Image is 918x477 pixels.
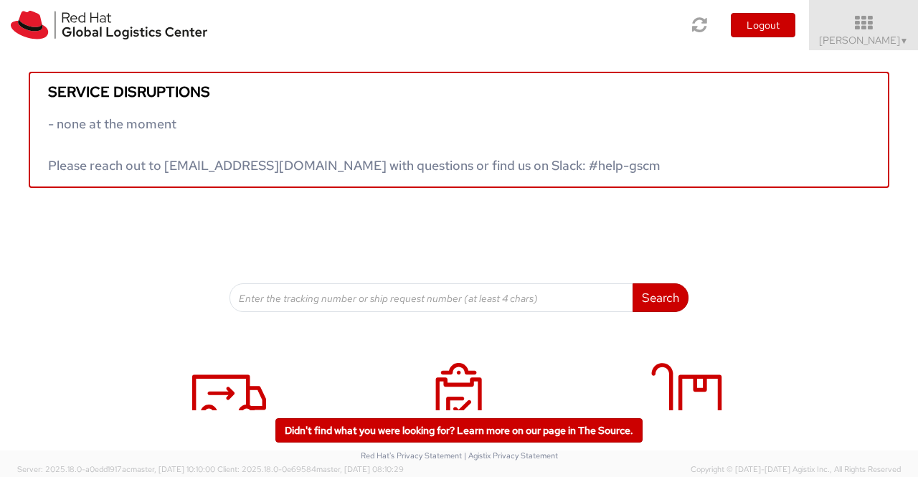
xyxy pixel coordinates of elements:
button: Search [633,283,688,312]
a: Didn't find what you were looking for? Learn more on our page in The Source. [275,418,643,443]
button: Logout [731,13,795,37]
img: rh-logistics-00dfa346123c4ec078e1.svg [11,11,207,39]
span: [PERSON_NAME] [819,34,909,47]
span: Server: 2025.18.0-a0edd1917ac [17,464,215,474]
a: Red Hat's Privacy Statement [361,450,462,461]
span: master, [DATE] 08:10:29 [316,464,404,474]
span: ▼ [900,35,909,47]
span: master, [DATE] 10:10:00 [131,464,215,474]
h5: Service disruptions [48,84,870,100]
a: | Agistix Privacy Statement [464,450,558,461]
a: Service disruptions - none at the moment Please reach out to [EMAIL_ADDRESS][DOMAIN_NAME] with qu... [29,72,889,188]
input: Enter the tracking number or ship request number (at least 4 chars) [229,283,633,312]
span: Copyright © [DATE]-[DATE] Agistix Inc., All Rights Reserved [691,464,901,476]
span: Client: 2025.18.0-0e69584 [217,464,404,474]
span: - none at the moment Please reach out to [EMAIL_ADDRESS][DOMAIN_NAME] with questions or find us o... [48,115,661,174]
